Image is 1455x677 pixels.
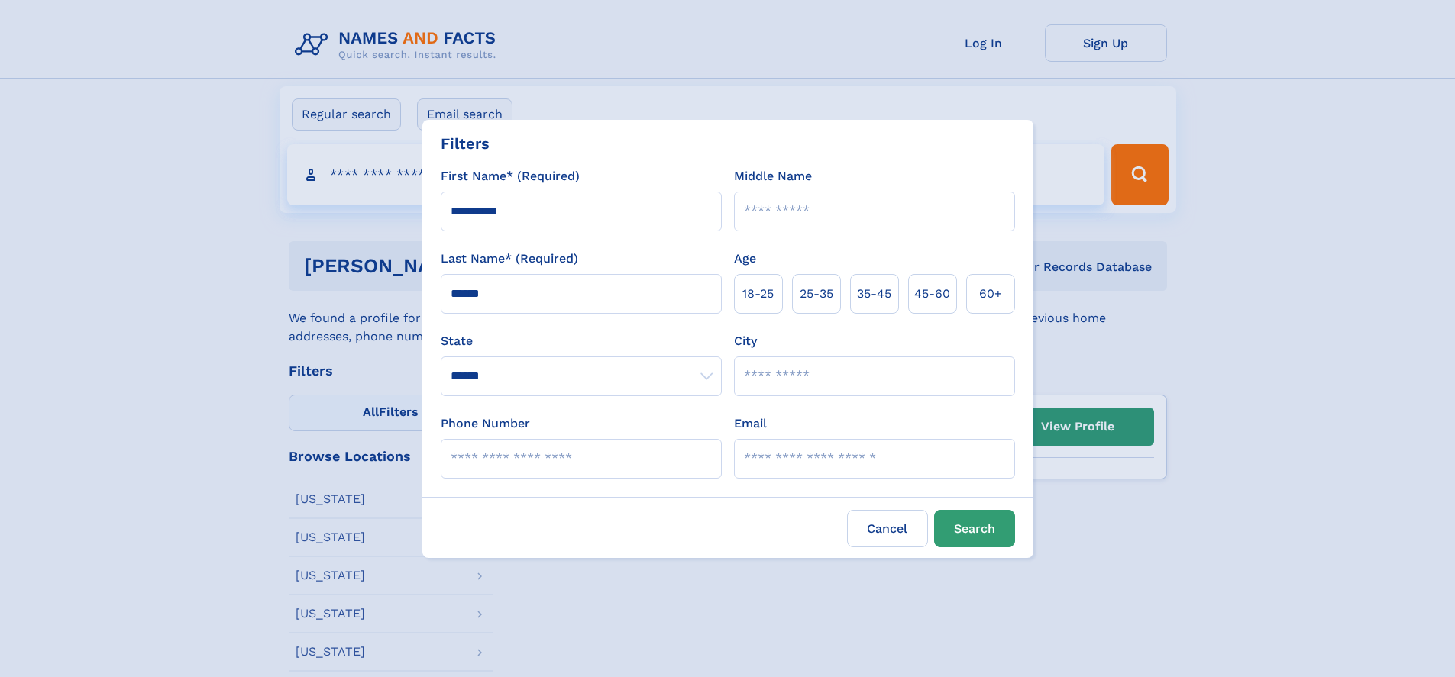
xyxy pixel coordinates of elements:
[441,414,530,433] label: Phone Number
[734,167,812,185] label: Middle Name
[934,510,1015,547] button: Search
[857,285,891,303] span: 35‑45
[734,414,767,433] label: Email
[979,285,1002,303] span: 60+
[800,285,833,303] span: 25‑35
[441,132,490,155] div: Filters
[847,510,928,547] label: Cancel
[441,332,722,350] label: State
[734,332,757,350] label: City
[742,285,774,303] span: 18‑25
[441,250,578,268] label: Last Name* (Required)
[734,250,756,268] label: Age
[441,167,580,185] label: First Name* (Required)
[914,285,950,303] span: 45‑60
